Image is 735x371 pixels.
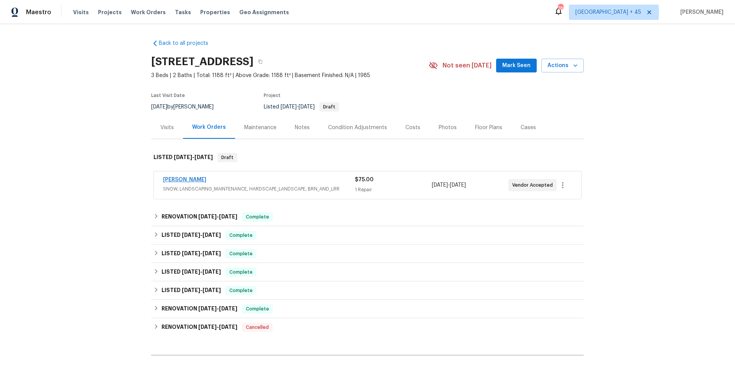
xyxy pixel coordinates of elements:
span: [DATE] [198,324,217,330]
h6: LISTED [162,249,221,258]
div: by [PERSON_NAME] [151,102,223,112]
span: Properties [200,8,230,16]
div: Floor Plans [475,124,502,131]
span: [DATE] [182,251,200,256]
span: Complete [226,268,256,276]
div: Maintenance [244,124,276,131]
span: Maestro [26,8,51,16]
span: [DATE] [182,232,200,238]
a: Back to all projects [151,39,225,47]
span: [DATE] [432,182,448,188]
h6: RENOVATION [162,323,237,332]
span: Work Orders [131,8,166,16]
div: RENOVATION [DATE]-[DATE]Complete [151,208,584,226]
span: - [182,269,221,274]
span: - [198,214,237,219]
div: Condition Adjustments [328,124,387,131]
h6: LISTED [154,153,213,162]
div: Cases [521,124,536,131]
span: [DATE] [182,269,200,274]
span: Draft [218,154,237,161]
span: Last Visit Date [151,93,185,98]
div: Photos [439,124,457,131]
span: Complete [226,287,256,294]
span: [DATE] [450,182,466,188]
div: LISTED [DATE]-[DATE]Complete [151,226,584,245]
span: SNOW, LANDSCAPING_MAINTENANCE, HARDSCAPE_LANDSCAPE, BRN_AND_LRR [163,185,355,193]
span: - [182,287,221,293]
span: [DATE] [203,232,221,238]
span: Complete [226,231,256,239]
span: Complete [226,250,256,258]
span: 3 Beds | 2 Baths | Total: 1188 ft² | Above Grade: 1188 ft² | Basement Finished: N/A | 1985 [151,72,429,79]
span: Projects [98,8,122,16]
span: [DATE] [198,306,217,311]
span: [PERSON_NAME] [677,8,724,16]
span: Complete [243,305,272,313]
span: [DATE] [198,214,217,219]
span: [DATE] [194,154,213,160]
span: - [198,324,237,330]
span: [DATE] [281,104,297,110]
span: [DATE] [174,154,192,160]
div: RENOVATION [DATE]-[DATE]Cancelled [151,318,584,337]
span: [DATE] [203,251,221,256]
span: Cancelled [243,323,272,331]
div: Visits [160,124,174,131]
span: Complete [243,213,272,221]
div: LISTED [DATE]-[DATE]Complete [151,263,584,281]
span: Geo Assignments [239,8,289,16]
h6: LISTED [162,268,221,277]
span: Project [264,93,281,98]
span: [DATE] [219,214,237,219]
span: Actions [547,61,578,71]
span: Vendor Accepted [512,181,556,189]
span: [DATE] [151,104,167,110]
h6: LISTED [162,231,221,240]
div: 785 [558,5,563,12]
span: Mark Seen [502,61,531,71]
span: $75.00 [355,177,374,182]
span: - [281,104,315,110]
button: Mark Seen [496,59,537,73]
span: Not seen [DATE] [443,62,492,69]
span: [GEOGRAPHIC_DATA] + 45 [575,8,641,16]
span: - [182,232,221,238]
span: [DATE] [219,324,237,330]
div: Costs [405,124,420,131]
span: Listed [264,104,339,110]
span: Draft [320,105,338,109]
div: Notes [295,124,310,131]
div: LISTED [DATE]-[DATE]Draft [151,145,584,170]
button: Actions [541,59,584,73]
span: [DATE] [299,104,315,110]
span: - [432,181,466,189]
div: RENOVATION [DATE]-[DATE]Complete [151,300,584,318]
div: Work Orders [192,123,226,131]
span: [DATE] [219,306,237,311]
span: - [174,154,213,160]
div: LISTED [DATE]-[DATE]Complete [151,281,584,300]
span: - [182,251,221,256]
span: [DATE] [203,287,221,293]
h2: [STREET_ADDRESS] [151,58,253,66]
h6: RENOVATION [162,212,237,222]
span: - [198,306,237,311]
h6: RENOVATION [162,304,237,314]
button: Copy Address [253,55,267,69]
span: Visits [73,8,89,16]
h6: LISTED [162,286,221,295]
span: Tasks [175,10,191,15]
div: LISTED [DATE]-[DATE]Complete [151,245,584,263]
a: [PERSON_NAME] [163,177,206,182]
div: 1 Repair [355,186,431,194]
span: [DATE] [203,269,221,274]
span: [DATE] [182,287,200,293]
